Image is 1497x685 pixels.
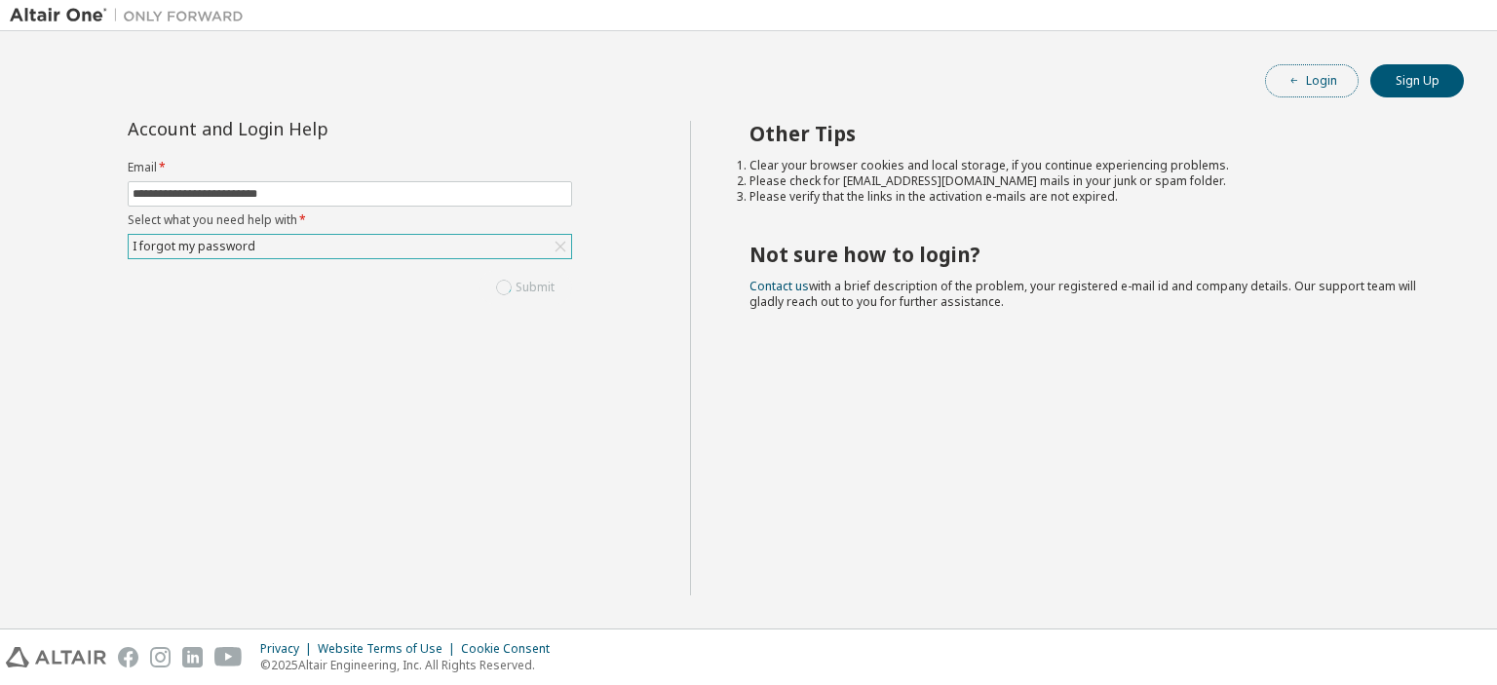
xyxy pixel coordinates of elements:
[749,189,1430,205] li: Please verify that the links in the activation e-mails are not expired.
[318,641,461,657] div: Website Terms of Use
[150,647,171,667] img: instagram.svg
[1370,64,1464,97] button: Sign Up
[749,278,1416,310] span: with a brief description of the problem, your registered e-mail id and company details. Our suppo...
[130,236,258,257] div: I forgot my password
[461,641,561,657] div: Cookie Consent
[214,647,243,667] img: youtube.svg
[749,242,1430,267] h2: Not sure how to login?
[260,657,561,673] p: © 2025 Altair Engineering, Inc. All Rights Reserved.
[260,641,318,657] div: Privacy
[1265,64,1359,97] button: Login
[118,647,138,667] img: facebook.svg
[129,235,571,258] div: I forgot my password
[749,158,1430,173] li: Clear your browser cookies and local storage, if you continue experiencing problems.
[128,212,572,228] label: Select what you need help with
[10,6,253,25] img: Altair One
[128,121,483,136] div: Account and Login Help
[749,121,1430,146] h2: Other Tips
[182,647,203,667] img: linkedin.svg
[749,278,809,294] a: Contact us
[6,647,106,667] img: altair_logo.svg
[128,160,572,175] label: Email
[749,173,1430,189] li: Please check for [EMAIL_ADDRESS][DOMAIN_NAME] mails in your junk or spam folder.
